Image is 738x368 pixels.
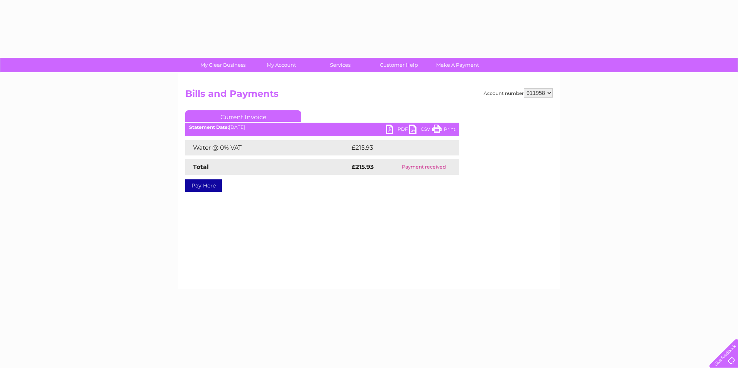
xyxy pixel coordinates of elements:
[191,58,255,72] a: My Clear Business
[367,58,431,72] a: Customer Help
[185,88,553,103] h2: Bills and Payments
[350,140,445,155] td: £215.93
[250,58,313,72] a: My Account
[484,88,553,98] div: Account number
[193,163,209,170] strong: Total
[352,163,374,170] strong: £215.93
[426,58,489,72] a: Make A Payment
[388,159,459,175] td: Payment received
[185,140,350,155] td: Water @ 0% VAT
[386,125,409,136] a: PDF
[185,179,222,192] a: Pay Here
[189,124,229,130] b: Statement Date:
[185,110,301,122] a: Current Invoice
[432,125,455,136] a: Print
[409,125,432,136] a: CSV
[308,58,372,72] a: Services
[185,125,459,130] div: [DATE]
